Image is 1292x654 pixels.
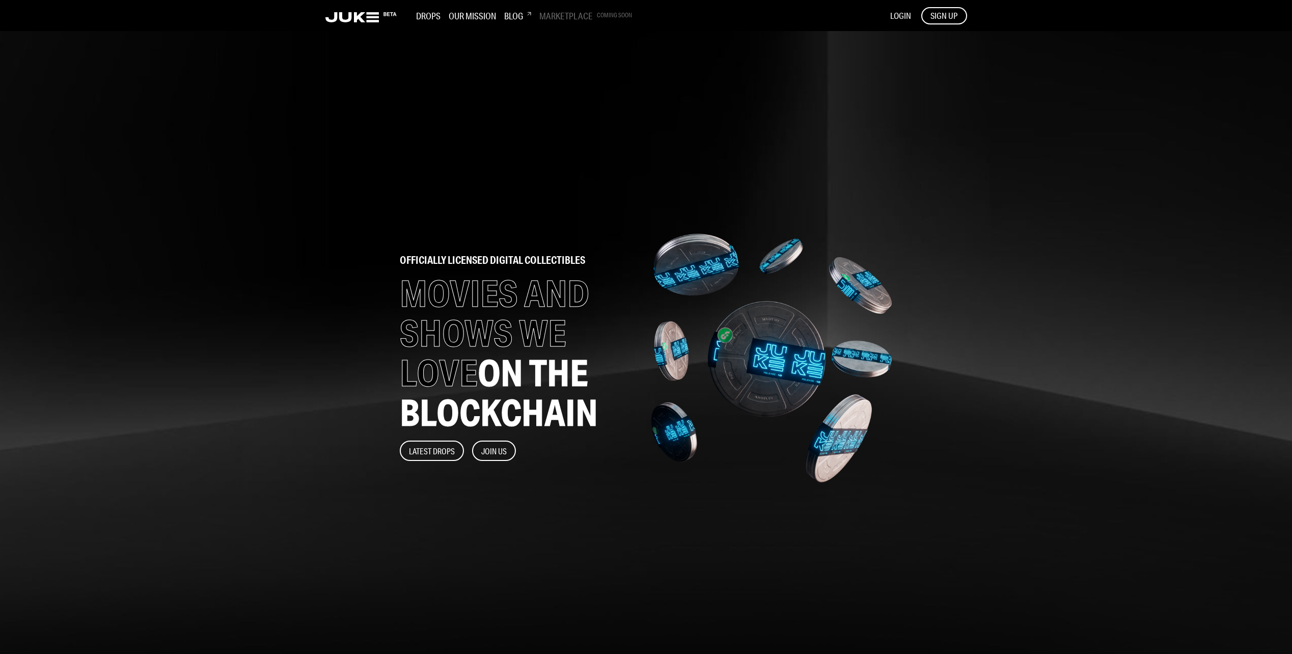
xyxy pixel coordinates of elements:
h2: officially licensed digital collectibles [400,255,631,265]
button: LOGIN [890,10,911,21]
span: ON THE BLOCKCHAIN [400,350,598,434]
img: home-banner [651,182,892,534]
h3: Our Mission [449,10,496,21]
button: Join Us [472,441,516,461]
h3: Blog [504,10,531,21]
button: Latest Drops [400,441,464,461]
button: SIGN UP [921,7,967,24]
span: SIGN UP [930,10,957,21]
h3: Drops [416,10,441,21]
h1: MOVIES AND SHOWS WE LOVE [400,274,631,432]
